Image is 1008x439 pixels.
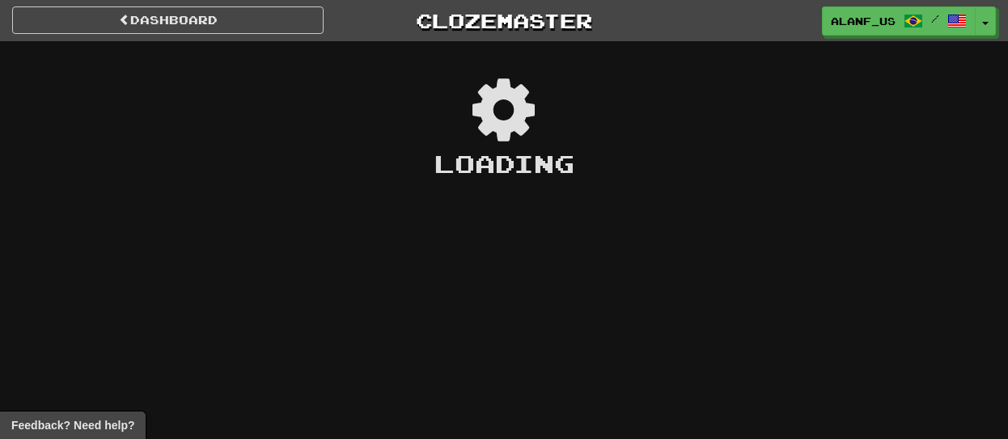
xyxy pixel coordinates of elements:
a: alanf_us / [822,6,976,36]
span: Open feedback widget [11,417,134,433]
span: / [931,13,939,24]
a: Dashboard [12,6,324,34]
span: alanf_us [831,14,896,28]
a: Clozemaster [348,6,659,35]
